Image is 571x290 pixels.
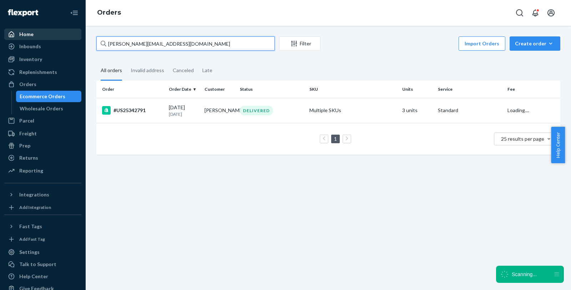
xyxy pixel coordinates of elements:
[4,221,81,232] button: Fast Tags
[237,81,307,98] th: Status
[4,235,81,244] a: Add Fast Tag
[166,81,202,98] th: Order Date
[4,115,81,126] a: Parcel
[240,106,273,115] div: DELIVERED
[510,36,560,51] button: Create order
[307,81,399,98] th: SKU
[4,246,81,258] a: Settings
[4,259,81,270] a: Talk to Support
[19,69,57,76] div: Replenishments
[435,81,505,98] th: Service
[505,81,560,98] th: Fee
[173,61,194,80] div: Canceled
[19,261,56,268] div: Talk to Support
[19,56,42,63] div: Inventory
[438,107,502,114] p: Standard
[20,93,65,100] div: Ecommerce Orders
[19,236,45,242] div: Add Fast Tag
[4,41,81,52] a: Inbounds
[4,54,81,65] a: Inventory
[307,98,399,123] td: Multiple SKUs
[4,79,81,90] a: Orders
[512,6,527,20] button: Open Search Box
[96,81,166,98] th: Order
[333,136,338,142] a: Page 1 is your current page
[169,111,199,117] p: [DATE]
[91,2,127,23] ol: breadcrumbs
[399,98,435,123] td: 3 units
[19,142,30,149] div: Prep
[101,61,122,81] div: All orders
[515,40,555,47] div: Create order
[4,66,81,78] a: Replenishments
[459,36,505,51] button: Import Orders
[19,249,40,256] div: Settings
[19,130,37,137] div: Freight
[4,203,81,212] a: Add Integration
[528,6,542,20] button: Open notifications
[202,61,212,80] div: Late
[20,105,63,112] div: Wholesale Orders
[97,9,121,16] a: Orders
[16,91,82,102] a: Ecommerce Orders
[279,40,320,47] div: Filter
[19,43,41,50] div: Inbounds
[4,271,81,282] a: Help Center
[279,36,320,51] button: Filter
[4,165,81,176] a: Reporting
[4,140,81,151] a: Prep
[19,223,42,230] div: Fast Tags
[131,61,164,80] div: Invalid address
[204,86,234,92] div: Customer
[16,103,82,114] a: Wholesale Orders
[169,104,199,117] div: [DATE]
[4,29,81,40] a: Home
[501,136,544,142] span: 25 results per page
[544,6,558,20] button: Open account menu
[19,31,34,38] div: Home
[19,191,49,198] div: Integrations
[8,9,38,16] img: Flexport logo
[4,152,81,164] a: Returns
[19,154,38,161] div: Returns
[202,98,237,123] td: [PERSON_NAME]
[19,273,48,280] div: Help Center
[505,98,560,123] td: Loading....
[399,81,435,98] th: Units
[96,36,275,51] input: Search orders
[19,204,51,210] div: Add Integration
[551,127,565,163] button: Help Center
[19,117,34,124] div: Parcel
[19,167,43,174] div: Reporting
[4,189,81,200] button: Integrations
[102,106,163,115] div: #US25342791
[67,6,81,20] button: Close Navigation
[19,81,36,88] div: Orders
[4,128,81,139] a: Freight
